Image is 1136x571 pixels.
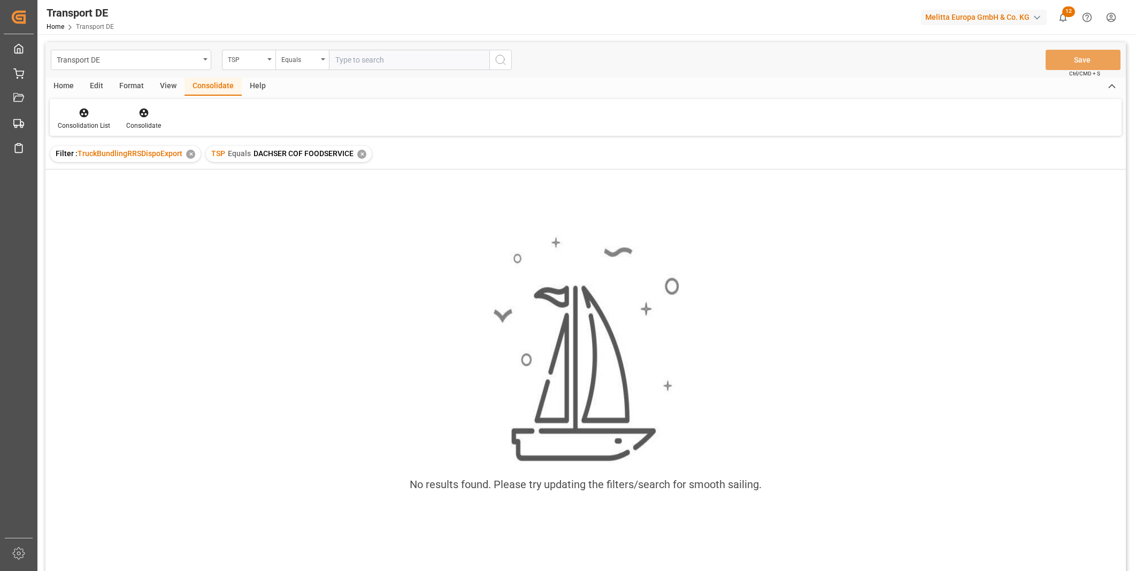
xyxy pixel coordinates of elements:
img: smooth_sailing.jpeg [492,235,679,464]
div: Consolidate [185,78,242,96]
div: Melitta Europa GmbH & Co. KG [921,10,1047,25]
span: TruckBundlingRRSDispoExport [78,149,182,158]
span: 12 [1062,6,1075,17]
button: search button [489,50,512,70]
button: Melitta Europa GmbH & Co. KG [921,7,1051,27]
span: DACHSER COF FOODSERVICE [254,149,354,158]
div: Format [111,78,152,96]
div: Consolidation List [58,121,110,130]
button: open menu [51,50,211,70]
button: Save [1046,50,1120,70]
a: Home [47,23,64,30]
div: ✕ [357,150,366,159]
input: Type to search [329,50,489,70]
div: TSP [228,52,264,65]
div: Equals [281,52,318,65]
button: open menu [275,50,329,70]
span: Filter : [56,149,78,158]
div: Transport DE [57,52,199,66]
div: ✕ [186,150,195,159]
div: No results found. Please try updating the filters/search for smooth sailing. [410,476,762,492]
span: Ctrl/CMD + S [1069,70,1100,78]
button: show 12 new notifications [1051,5,1075,29]
div: Transport DE [47,5,114,21]
span: Equals [228,149,251,158]
div: Edit [82,78,111,96]
div: Consolidate [126,121,161,130]
div: Help [242,78,274,96]
button: Help Center [1075,5,1099,29]
button: open menu [222,50,275,70]
div: View [152,78,185,96]
div: Home [45,78,82,96]
span: TSP [211,149,225,158]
